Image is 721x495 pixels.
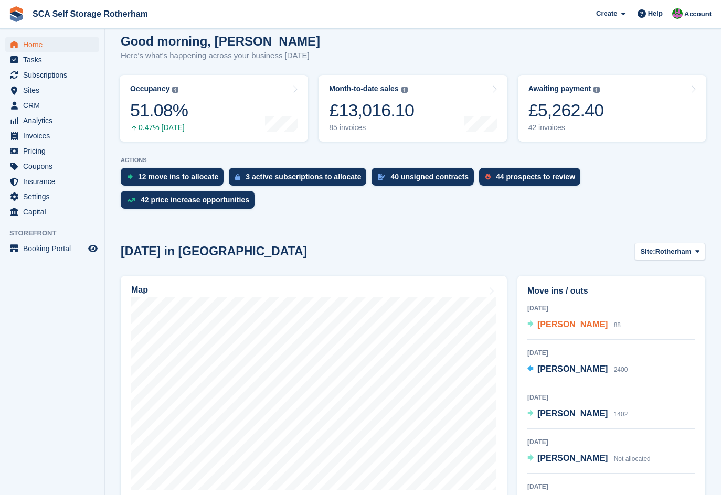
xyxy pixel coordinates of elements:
[5,174,99,189] a: menu
[87,242,99,255] a: Preview store
[5,128,99,143] a: menu
[5,37,99,52] a: menu
[9,228,104,239] span: Storefront
[319,75,507,142] a: Month-to-date sales £13,016.10 85 invoices
[246,173,361,181] div: 3 active subscriptions to allocate
[640,246,655,257] span: Site:
[120,75,308,142] a: Occupancy 51.08% 0.47% [DATE]
[23,98,86,113] span: CRM
[378,174,385,180] img: contract_signature_icon-13c848040528278c33f63329250d36e43548de30e8caae1d1a13099fd9432cc5.svg
[141,196,249,204] div: 42 price increase opportunities
[138,173,218,181] div: 12 move ins to allocate
[518,75,706,142] a: Awaiting payment £5,262.40 42 invoices
[329,100,414,121] div: £13,016.10
[593,87,600,93] img: icon-info-grey-7440780725fd019a000dd9b08b2336e03edf1995a4989e88bcd33f0948082b44.svg
[121,244,307,259] h2: [DATE] in [GEOGRAPHIC_DATA]
[401,87,408,93] img: icon-info-grey-7440780725fd019a000dd9b08b2336e03edf1995a4989e88bcd33f0948082b44.svg
[527,348,695,358] div: [DATE]
[527,318,621,332] a: [PERSON_NAME] 88
[528,123,604,132] div: 42 invoices
[5,205,99,219] a: menu
[527,304,695,313] div: [DATE]
[23,68,86,82] span: Subscriptions
[130,123,188,132] div: 0.47% [DATE]
[23,205,86,219] span: Capital
[527,285,695,297] h2: Move ins / outs
[528,84,591,93] div: Awaiting payment
[121,34,320,48] h1: Good morning, [PERSON_NAME]
[527,482,695,491] div: [DATE]
[390,173,469,181] div: 40 unsigned contracts
[121,168,229,191] a: 12 move ins to allocate
[655,246,692,257] span: Rotherham
[614,411,628,418] span: 1402
[23,52,86,67] span: Tasks
[5,68,99,82] a: menu
[537,409,608,418] span: [PERSON_NAME]
[5,144,99,158] a: menu
[23,159,86,174] span: Coupons
[372,168,479,191] a: 40 unsigned contracts
[537,364,608,373] span: [PERSON_NAME]
[23,83,86,98] span: Sites
[5,113,99,128] a: menu
[485,174,491,180] img: prospect-51fa495bee0391a8d652442698ab0144808aea92771e9ea1ae160a38d050c398.svg
[23,113,86,128] span: Analytics
[235,174,240,180] img: active_subscription_to_allocate_icon-d502201f5373d7db506a760aba3b589e785aa758c864c3986d89f69b8ff3...
[5,52,99,67] a: menu
[127,174,133,180] img: move_ins_to_allocate_icon-fdf77a2bb77ea45bf5b3d319d69a93e2d87916cf1d5bf7949dd705db3b84f3ca.svg
[8,6,24,22] img: stora-icon-8386f47178a22dfd0bd8f6a31ec36ba5ce8667c1dd55bd0f319d3a0aa187defe.svg
[5,159,99,174] a: menu
[5,98,99,113] a: menu
[634,243,705,260] button: Site: Rotherham
[28,5,152,23] a: SCA Self Storage Rotherham
[5,241,99,256] a: menu
[537,320,608,329] span: [PERSON_NAME]
[684,9,712,19] span: Account
[614,366,628,373] span: 2400
[121,157,705,164] p: ACTIONS
[131,285,148,295] h2: Map
[672,8,683,19] img: Sarah Race
[23,189,86,204] span: Settings
[596,8,617,19] span: Create
[527,437,695,447] div: [DATE]
[23,128,86,143] span: Invoices
[5,83,99,98] a: menu
[527,393,695,402] div: [DATE]
[23,37,86,52] span: Home
[23,174,86,189] span: Insurance
[172,87,178,93] img: icon-info-grey-7440780725fd019a000dd9b08b2336e03edf1995a4989e88bcd33f0948082b44.svg
[5,189,99,204] a: menu
[528,100,604,121] div: £5,262.40
[23,241,86,256] span: Booking Portal
[527,452,651,466] a: [PERSON_NAME] Not allocated
[329,123,414,132] div: 85 invoices
[537,454,608,462] span: [PERSON_NAME]
[121,191,260,214] a: 42 price increase opportunities
[614,321,621,329] span: 88
[130,84,169,93] div: Occupancy
[527,407,628,421] a: [PERSON_NAME] 1402
[496,173,575,181] div: 44 prospects to review
[479,168,586,191] a: 44 prospects to review
[23,144,86,158] span: Pricing
[527,363,628,376] a: [PERSON_NAME] 2400
[614,455,651,462] span: Not allocated
[121,50,320,62] p: Here's what's happening across your business [DATE]
[329,84,398,93] div: Month-to-date sales
[127,198,135,202] img: price_increase_opportunities-93ffe204e8149a01c8c9dc8f82e8f89637d9d84a8eef4429ea346261dce0b2c0.svg
[648,8,663,19] span: Help
[229,168,372,191] a: 3 active subscriptions to allocate
[130,100,188,121] div: 51.08%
